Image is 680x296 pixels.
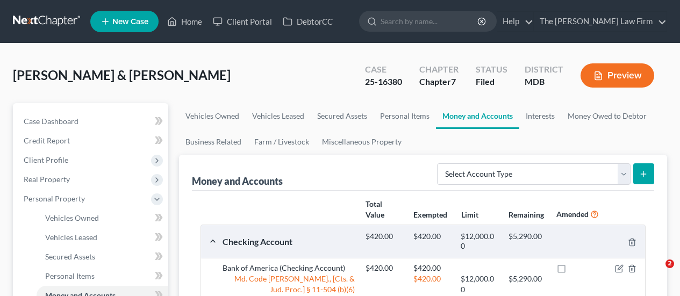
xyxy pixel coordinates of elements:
[179,129,248,155] a: Business Related
[581,63,654,88] button: Preview
[561,103,653,129] a: Money Owed to Debtor
[24,175,70,184] span: Real Property
[556,210,589,219] strong: Amended
[217,236,360,247] div: Checking Account
[217,273,360,295] div: Md. Code [PERSON_NAME]., [Cts. & Jud. Proc.] § 11-504 (b)(6)
[525,63,563,76] div: District
[24,117,78,126] span: Case Dashboard
[365,76,402,88] div: 25-16380
[408,263,456,273] div: $420.00
[162,12,207,31] a: Home
[179,103,246,129] a: Vehicles Owned
[476,76,507,88] div: Filed
[360,232,408,251] div: $420.00
[37,266,168,286] a: Personal Items
[316,129,408,155] a: Miscellaneous Property
[503,273,551,295] div: $5,290.00
[455,232,503,251] div: $12,000.00
[45,271,95,280] span: Personal Items
[37,247,168,266] a: Secured Assets
[24,155,68,164] span: Client Profile
[277,12,338,31] a: DebtorCC
[24,136,70,145] span: Credit Report
[37,228,168,247] a: Vehicles Leased
[525,76,563,88] div: MDB
[419,63,459,76] div: Chapter
[15,131,168,150] a: Credit Report
[366,199,384,219] strong: Total Value
[13,67,231,83] span: [PERSON_NAME] & [PERSON_NAME]
[45,233,97,242] span: Vehicles Leased
[37,208,168,228] a: Vehicles Owned
[112,18,148,26] span: New Case
[509,210,544,219] strong: Remaining
[192,175,283,187] div: Money and Accounts
[476,63,507,76] div: Status
[436,103,519,129] a: Money and Accounts
[419,76,459,88] div: Chapter
[451,76,456,86] span: 7
[665,259,674,268] span: 2
[455,273,503,295] div: $12,000.00
[461,210,478,219] strong: Limit
[248,129,316,155] a: Farm / Livestock
[408,232,456,251] div: $420.00
[534,12,667,31] a: The [PERSON_NAME] Law Firm
[408,273,456,295] div: $420.00
[381,11,479,31] input: Search by name...
[365,63,402,76] div: Case
[217,263,360,273] div: Bank of America (Checking Account)
[643,259,669,285] iframe: Intercom live chat
[311,103,374,129] a: Secured Assets
[413,210,447,219] strong: Exempted
[519,103,561,129] a: Interests
[246,103,311,129] a: Vehicles Leased
[15,112,168,131] a: Case Dashboard
[374,103,436,129] a: Personal Items
[45,213,99,222] span: Vehicles Owned
[360,263,408,273] div: $420.00
[45,252,95,261] span: Secured Assets
[24,194,85,203] span: Personal Property
[497,12,533,31] a: Help
[207,12,277,31] a: Client Portal
[503,232,551,251] div: $5,290.00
